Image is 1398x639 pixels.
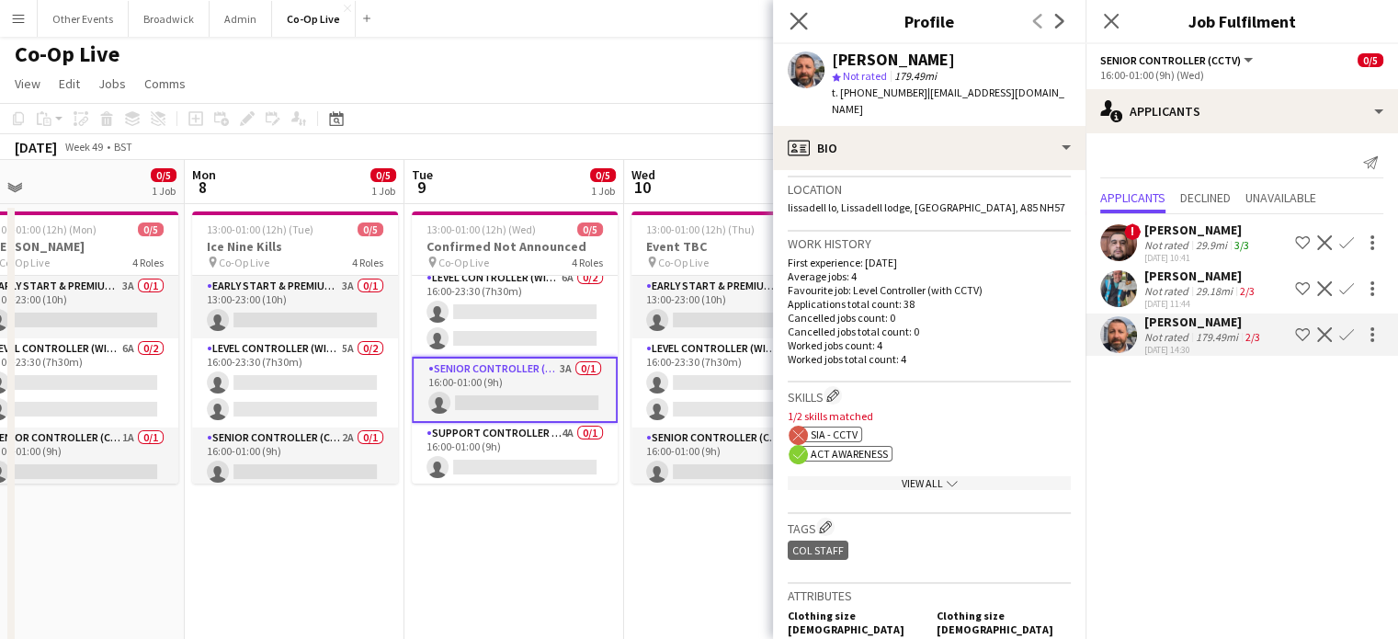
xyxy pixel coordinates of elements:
[1358,53,1383,67] span: 0/5
[352,256,383,269] span: 4 Roles
[788,609,922,636] h5: Clothing size [DEMOGRAPHIC_DATA]
[788,256,1071,269] p: First experience: [DATE]
[98,75,126,92] span: Jobs
[38,1,129,37] button: Other Events
[192,166,216,183] span: Mon
[192,276,398,338] app-card-role: Early Start & Premium Controller (with CCTV)3A0/113:00-23:00 (10h)
[937,609,1071,636] h5: Clothing size [DEMOGRAPHIC_DATA]
[646,223,755,236] span: 13:00-01:00 (12h) (Thu)
[1144,298,1258,310] div: [DATE] 11:44
[358,223,383,236] span: 0/5
[1085,89,1398,133] div: Applicants
[15,40,119,68] h1: Co-Op Live
[1180,191,1231,204] span: Declined
[832,86,927,99] span: t. [PHONE_NUMBER]
[412,211,618,484] app-job-card: 13:00-01:00 (12h) (Wed)0/5Confirmed Not Announced Co-Op Live4 RolesEarly Start & Premium Controll...
[1245,191,1316,204] span: Unavailable
[1144,344,1264,356] div: [DATE] 14:30
[1192,330,1242,344] div: 179.49mi
[1144,222,1253,238] div: [PERSON_NAME]
[658,256,709,269] span: Co-Op Live
[629,177,655,198] span: 10
[773,9,1085,33] h3: Profile
[590,168,616,182] span: 0/5
[412,268,618,357] app-card-role: Level Controller (with CCTV)6A0/216:00-23:30 (7h30m)
[788,518,1071,537] h3: Tags
[788,338,1071,352] p: Worked jobs count: 4
[788,311,1071,325] p: Cancelled jobs count: 0
[788,386,1071,405] h3: Skills
[192,338,398,428] app-card-role: Level Controller (with CCTV)5A0/216:00-23:30 (7h30m)
[219,256,269,269] span: Co-Op Live
[631,276,837,338] app-card-role: Early Start & Premium Controller (with CCTV)3A0/113:00-23:00 (10h)
[788,476,1071,490] div: View All
[631,338,837,428] app-card-role: Level Controller (with CCTV)6A0/216:00-23:30 (7h30m)
[811,447,888,461] span: ACT Awareness
[412,423,618,485] app-card-role: Support Controller (with CCTV)4A0/116:00-01:00 (9h)
[192,211,398,484] app-job-card: 13:00-01:00 (12h) (Tue)0/5Ice Nine Kills Co-Op Live4 RolesEarly Start & Premium Controller (with ...
[1100,53,1241,67] span: Senior Controller (CCTV)
[1144,284,1192,298] div: Not rated
[591,184,615,198] div: 1 Job
[272,1,356,37] button: Co-Op Live
[788,200,1065,214] span: lissadell lo, Lissadell lodge, [GEOGRAPHIC_DATA], A85 NH57
[409,177,433,198] span: 9
[1240,284,1255,298] app-skills-label: 2/3
[132,256,164,269] span: 4 Roles
[15,75,40,92] span: View
[207,223,313,236] span: 13:00-01:00 (12h) (Tue)
[788,297,1071,311] p: Applications total count: 38
[114,140,132,154] div: BST
[138,223,164,236] span: 0/5
[577,223,603,236] span: 0/5
[832,51,955,68] div: [PERSON_NAME]
[144,75,186,92] span: Comms
[151,168,176,182] span: 0/5
[7,72,48,96] a: View
[631,238,837,255] h3: Event TBC
[1144,314,1264,330] div: [PERSON_NAME]
[788,588,1071,604] h3: Attributes
[788,325,1071,338] p: Cancelled jobs total count: 0
[788,541,848,560] div: COL Staff
[412,166,433,183] span: Tue
[129,1,210,37] button: Broadwick
[1192,284,1236,298] div: 29.18mi
[1234,238,1249,252] app-skills-label: 3/3
[152,184,176,198] div: 1 Job
[891,69,940,83] span: 179.49mi
[51,72,87,96] a: Edit
[811,428,858,441] span: SIA - CCTV
[1144,238,1192,252] div: Not rated
[631,211,837,484] app-job-card: 13:00-01:00 (12h) (Thu)0/5Event TBC Co-Op Live4 RolesEarly Start & Premium Controller (with CCTV)...
[15,138,57,156] div: [DATE]
[91,72,133,96] a: Jobs
[1144,268,1258,284] div: [PERSON_NAME]
[788,409,1071,423] p: 1/2 skills matched
[426,223,536,236] span: 13:00-01:00 (12h) (Wed)
[1144,252,1253,264] div: [DATE] 10:41
[832,86,1064,116] span: | [EMAIL_ADDRESS][DOMAIN_NAME]
[1100,191,1165,204] span: Applicants
[631,428,837,490] app-card-role: Senior Controller (CCTV)3A0/116:00-01:00 (9h)
[788,181,1071,198] h3: Location
[788,352,1071,366] p: Worked jobs total count: 4
[61,140,107,154] span: Week 49
[631,166,655,183] span: Wed
[438,256,489,269] span: Co-Op Live
[412,238,618,255] h3: Confirmed Not Announced
[1245,330,1260,344] app-skills-label: 2/3
[843,69,887,83] span: Not rated
[788,235,1071,252] h3: Work history
[572,256,603,269] span: 4 Roles
[1192,238,1231,252] div: 29.9mi
[210,1,272,37] button: Admin
[1085,9,1398,33] h3: Job Fulfilment
[192,238,398,255] h3: Ice Nine Kills
[412,357,618,423] app-card-role: Senior Controller (CCTV)3A0/116:00-01:00 (9h)
[1100,53,1256,67] button: Senior Controller (CCTV)
[192,428,398,490] app-card-role: Senior Controller (CCTV)2A0/116:00-01:00 (9h)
